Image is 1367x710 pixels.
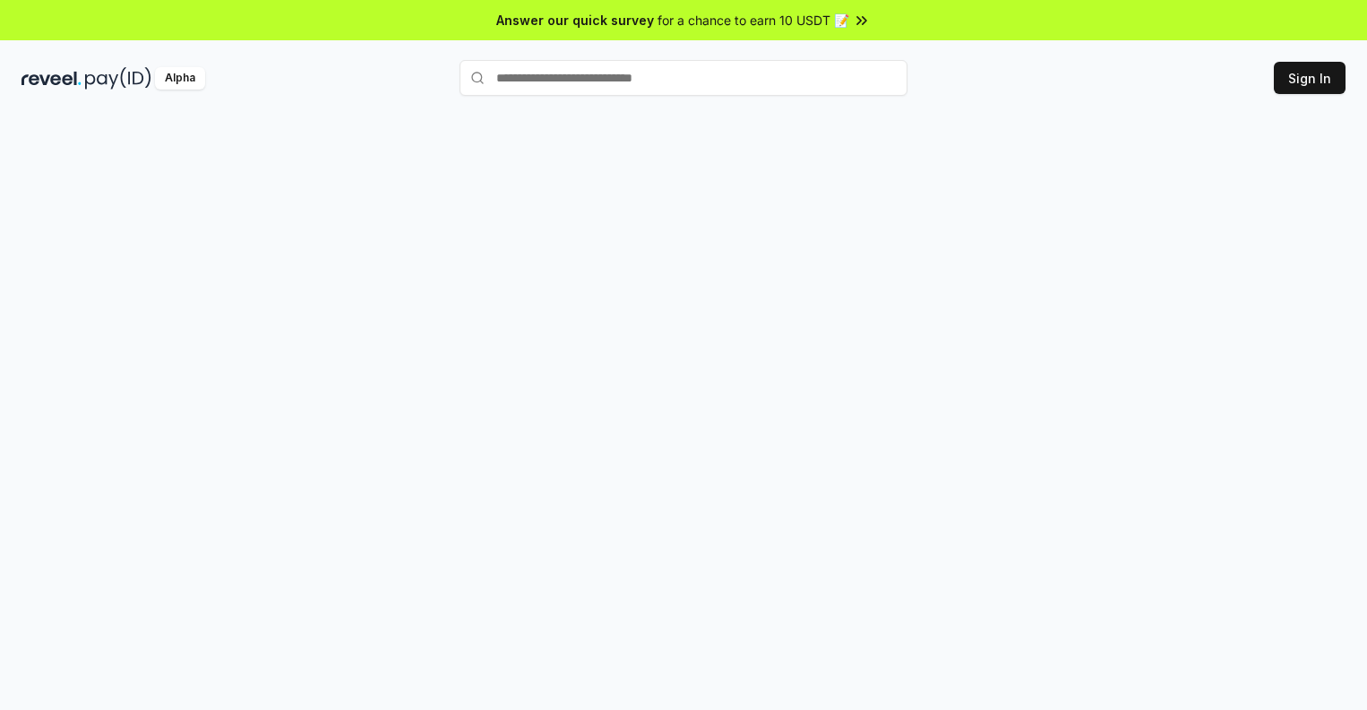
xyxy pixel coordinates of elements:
[21,67,82,90] img: reveel_dark
[658,11,849,30] span: for a chance to earn 10 USDT 📝
[85,67,151,90] img: pay_id
[1274,62,1346,94] button: Sign In
[155,67,205,90] div: Alpha
[496,11,654,30] span: Answer our quick survey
